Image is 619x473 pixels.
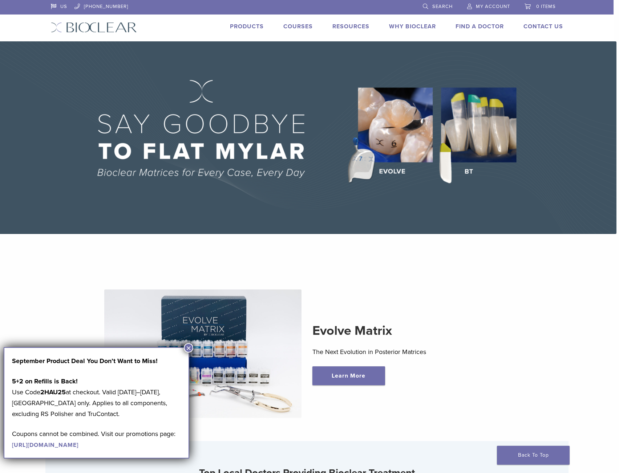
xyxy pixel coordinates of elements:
a: Why Bioclear [389,23,436,30]
a: Resources [332,23,369,30]
a: Products [230,23,264,30]
a: Contact Us [523,23,563,30]
a: Courses [283,23,313,30]
h2: Evolve Matrix [312,322,510,340]
span: 0 items [536,4,556,9]
a: Back To Top [497,446,570,465]
img: Evolve Matrix [104,289,302,418]
p: The Next Evolution in Posterior Matrices [312,346,510,357]
span: My Account [476,4,510,9]
a: Find A Doctor [456,23,504,30]
img: Bioclear [51,22,137,33]
span: Search [432,4,453,9]
a: Learn More [312,366,385,385]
